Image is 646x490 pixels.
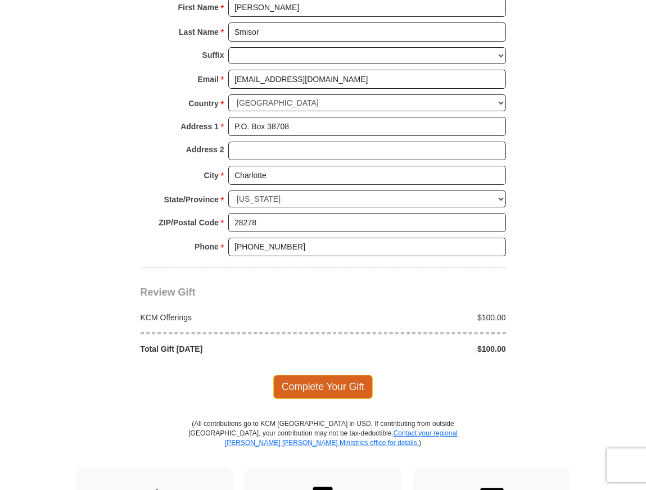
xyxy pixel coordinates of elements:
strong: Email [198,71,219,87]
strong: Address 2 [186,142,224,157]
strong: Last Name [179,24,219,40]
div: $100.00 [323,312,512,323]
span: Review Gift [141,287,196,298]
p: (All contributions go to KCM [GEOGRAPHIC_DATA] in USD. If contributing from outside [GEOGRAPHIC_D... [188,419,458,468]
strong: Country [188,96,219,111]
strong: Suffix [202,47,224,63]
div: KCM Offerings [134,312,323,323]
strong: Address 1 [180,119,219,134]
span: Complete Your Gift [273,375,373,398]
div: Total Gift [DATE] [134,343,323,355]
strong: City [204,167,218,183]
a: Contact your regional [PERSON_NAME] [PERSON_NAME] Ministries office for details. [225,429,458,447]
strong: ZIP/Postal Code [159,215,219,230]
strong: Phone [195,239,219,255]
strong: State/Province [164,192,219,207]
div: $100.00 [323,343,512,355]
